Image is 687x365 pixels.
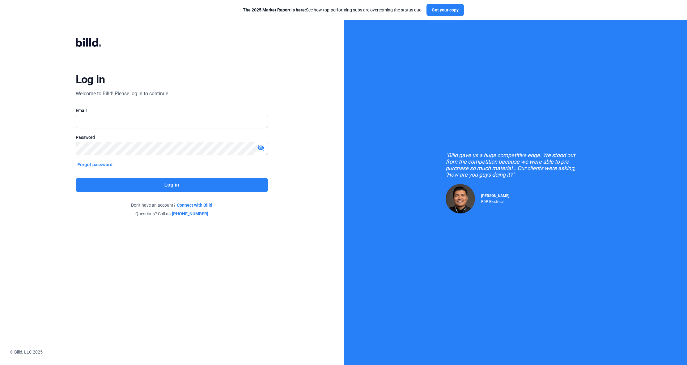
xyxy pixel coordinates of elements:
div: See how top-performing subs are overcoming the status quo. [243,7,423,13]
img: Raul Pacheco [446,184,475,213]
div: RDP Electrical [481,198,509,204]
div: Questions? Call us [76,211,268,217]
div: Password [76,134,268,140]
span: [PERSON_NAME] [481,194,509,198]
span: The 2025 Market Report is here: [243,7,306,12]
a: Connect with Billd [177,202,212,208]
div: Welcome to Billd! Please log in to continue. [76,90,169,97]
div: Don't have an account? [76,202,268,208]
button: Forgot password [76,161,115,168]
div: Email [76,107,268,114]
mat-icon: visibility_off [257,144,265,152]
div: "Billd gave us a huge competitive edge. We stood out from the competition because we were able to... [446,152,585,178]
button: Log in [76,178,268,192]
div: Log in [76,73,105,86]
button: Get your copy [426,4,464,16]
a: [PHONE_NUMBER] [172,211,208,217]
